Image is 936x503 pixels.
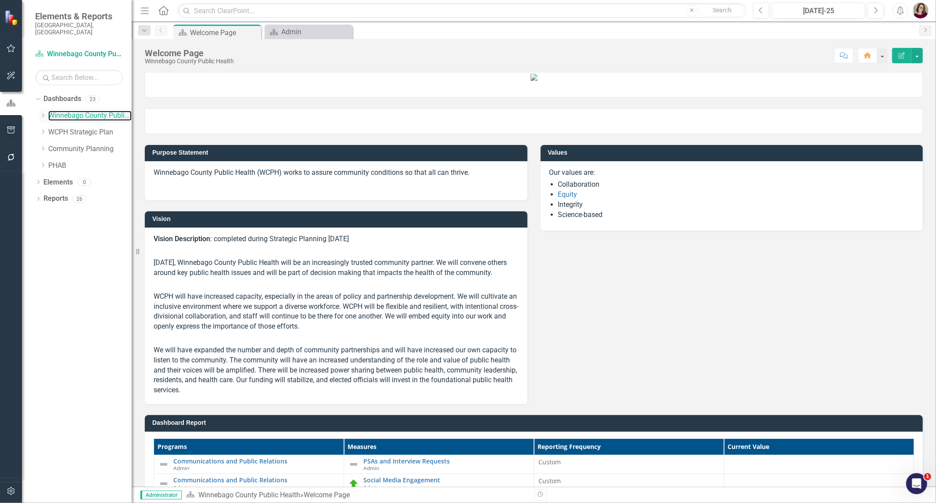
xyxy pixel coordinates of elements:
[924,473,931,480] span: 1
[534,455,724,474] td: Double-Click to Edit
[48,127,132,138] a: WCPH Strategic Plan
[348,478,359,489] img: On Target
[713,7,732,14] span: Search
[534,474,724,493] td: Double-Click to Edit
[43,94,81,104] a: Dashboards
[43,177,73,188] a: Elements
[363,458,529,464] a: PSAs and Interview Requests
[35,11,123,22] span: Elements & Reports
[4,10,20,25] img: ClearPoint Strategy
[548,149,919,156] h3: Values
[772,3,865,18] button: [DATE]-25
[558,180,914,190] li: Collaboration
[154,234,519,246] p: : completed during Strategic Planning [DATE]
[43,194,68,204] a: Reports
[281,26,350,37] div: Admin
[531,74,538,81] img: WCPH%20v2.jpg
[48,161,132,171] a: PHAB
[173,484,189,491] span: Admin
[558,200,914,210] li: Integrity
[906,473,927,494] iframe: Intercom live chat
[538,458,719,467] div: Custom
[558,190,577,199] a: Equity
[348,459,359,470] img: Not Defined
[154,455,344,474] td: Double-Click to Edit Right Click for Context Menu
[48,111,132,121] a: Winnebago County Public Health
[152,216,523,222] h3: Vision
[178,3,746,18] input: Search ClearPoint...
[190,27,259,38] div: Welcome Page
[549,168,914,178] p: Our values are:
[913,3,929,18] img: Sarahjean Schluechtermann
[72,195,86,203] div: 26
[48,144,132,154] a: Community Planning
[145,58,234,65] div: Winnebago County Public Health
[154,258,507,277] span: [DATE], Winnebago County Public Health will be an increasingly trusted community partner. We will...
[775,6,862,16] div: [DATE]-25
[198,491,300,499] a: Winnebago County Public Health
[186,490,527,500] div: »
[158,459,169,470] img: Not Defined
[173,464,189,471] span: Admin
[154,474,344,493] td: Double-Click to Edit Right Click for Context Menu
[173,458,339,464] a: Communications and Public Relations
[344,455,534,474] td: Double-Click to Edit Right Click for Context Menu
[86,95,100,103] div: 23
[154,346,517,394] span: We will have expanded the number and depth of community partnerships and will have increased our ...
[152,149,523,156] h3: Purpose Statement
[363,464,379,471] span: Admin
[35,49,123,59] a: Winnebago County Public Health
[154,292,518,331] span: WCPH will have increased capacity, especially in the areas of policy and partnership development....
[154,168,519,180] p: Winnebago County Public Health (WCPH) works to assure community conditions so that all can thrive.
[363,477,529,483] a: Social Media Engagement
[145,48,234,58] div: Welcome Page
[35,22,123,36] small: [GEOGRAPHIC_DATA], [GEOGRAPHIC_DATA]
[700,4,744,17] button: Search
[304,491,350,499] div: Welcome Page
[267,26,350,37] a: Admin
[173,477,339,483] a: Communications and Public Relations
[538,477,719,485] div: Custom
[154,235,210,243] strong: Vision Description
[35,70,123,85] input: Search Below...
[558,210,914,220] li: Science-based
[363,484,379,491] span: Admin
[158,478,169,489] img: Not Defined
[152,420,918,426] h3: Dashboard Report
[77,178,91,186] div: 0
[344,474,534,493] td: Double-Click to Edit Right Click for Context Menu
[140,491,182,499] span: Administrator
